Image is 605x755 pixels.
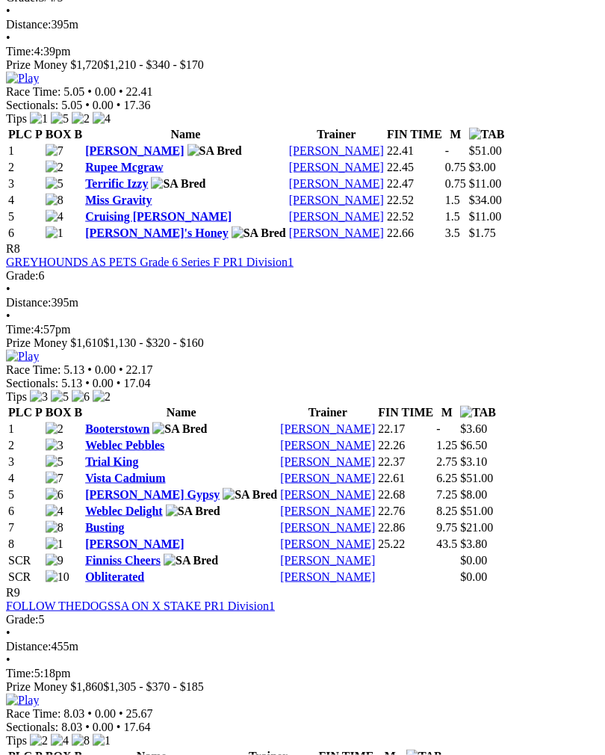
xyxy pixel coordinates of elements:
[7,537,43,552] td: 8
[6,112,27,125] span: Tips
[469,194,502,206] span: $34.00
[85,194,152,206] a: Miss Gravity
[72,112,90,126] img: 2
[460,521,493,534] span: $21.00
[46,554,63,567] img: 9
[386,144,443,158] td: 22.41
[289,177,384,190] a: [PERSON_NAME]
[93,390,111,404] img: 2
[63,363,84,376] span: 5.13
[7,553,43,568] td: SCR
[377,537,434,552] td: 25.22
[63,85,84,98] span: 5.05
[6,269,39,282] span: Grade:
[280,521,375,534] a: [PERSON_NAME]
[6,269,599,283] div: 6
[6,667,34,679] span: Time:
[85,521,124,534] a: Busting
[61,99,82,111] span: 5.05
[6,613,39,626] span: Grade:
[6,72,39,85] img: Play
[85,161,163,173] a: Rupee Mcgraw
[6,640,51,653] span: Distance:
[288,127,385,142] th: Trainer
[289,194,384,206] a: [PERSON_NAME]
[6,4,10,17] span: •
[46,455,63,469] img: 5
[445,144,449,157] text: -
[6,309,10,322] span: •
[95,85,116,98] span: 0.00
[6,85,60,98] span: Race Time:
[460,554,487,567] span: $0.00
[51,390,69,404] img: 5
[7,144,43,158] td: 1
[93,112,111,126] img: 4
[6,390,27,403] span: Tips
[377,438,434,453] td: 22.26
[85,144,184,157] a: [PERSON_NAME]
[95,707,116,720] span: 0.00
[84,405,278,420] th: Name
[436,439,457,452] text: 1.25
[123,721,150,733] span: 17.64
[7,504,43,519] td: 6
[126,363,153,376] span: 22.17
[280,455,375,468] a: [PERSON_NAME]
[445,194,460,206] text: 1.5
[289,210,384,223] a: [PERSON_NAME]
[6,626,10,639] span: •
[84,127,287,142] th: Name
[61,377,82,389] span: 5.13
[72,390,90,404] img: 6
[46,505,63,518] img: 4
[460,406,496,419] img: TAB
[6,296,599,309] div: 395m
[469,161,496,173] span: $3.00
[85,570,144,583] a: Obliterated
[63,707,84,720] span: 8.03
[85,99,90,111] span: •
[151,177,205,191] img: SA Bred
[280,439,375,452] a: [PERSON_NAME]
[46,226,63,240] img: 1
[46,439,63,452] img: 3
[460,455,487,468] span: $3.10
[469,177,501,190] span: $11.00
[6,99,58,111] span: Sectionals:
[7,438,43,453] td: 2
[6,680,599,694] div: Prize Money $1,860
[85,455,138,468] a: Trial King
[6,256,294,268] a: GREYHOUNDS AS PETS Grade 6 Series F PR1 Division1
[93,99,114,111] span: 0.00
[85,554,161,567] a: Finniss Cheers
[6,613,599,626] div: 5
[85,377,90,389] span: •
[6,653,10,666] span: •
[289,144,384,157] a: [PERSON_NAME]
[6,45,599,58] div: 4:39pm
[280,422,375,435] a: [PERSON_NAME]
[280,505,375,517] a: [PERSON_NAME]
[445,177,466,190] text: 0.75
[280,472,375,484] a: [PERSON_NAME]
[6,323,34,336] span: Time:
[280,488,375,501] a: [PERSON_NAME]
[435,405,458,420] th: M
[7,193,43,208] td: 4
[460,439,487,452] span: $6.50
[6,296,51,309] span: Distance:
[152,422,207,436] img: SA Bred
[74,406,82,419] span: B
[85,177,148,190] a: Terrific Izzy
[469,210,501,223] span: $11.00
[93,721,114,733] span: 0.00
[6,694,39,707] img: Play
[46,210,63,224] img: 4
[377,454,434,469] td: 22.37
[51,734,69,748] img: 4
[46,161,63,174] img: 2
[6,377,58,389] span: Sectionals:
[46,570,69,584] img: 10
[386,209,443,224] td: 22.52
